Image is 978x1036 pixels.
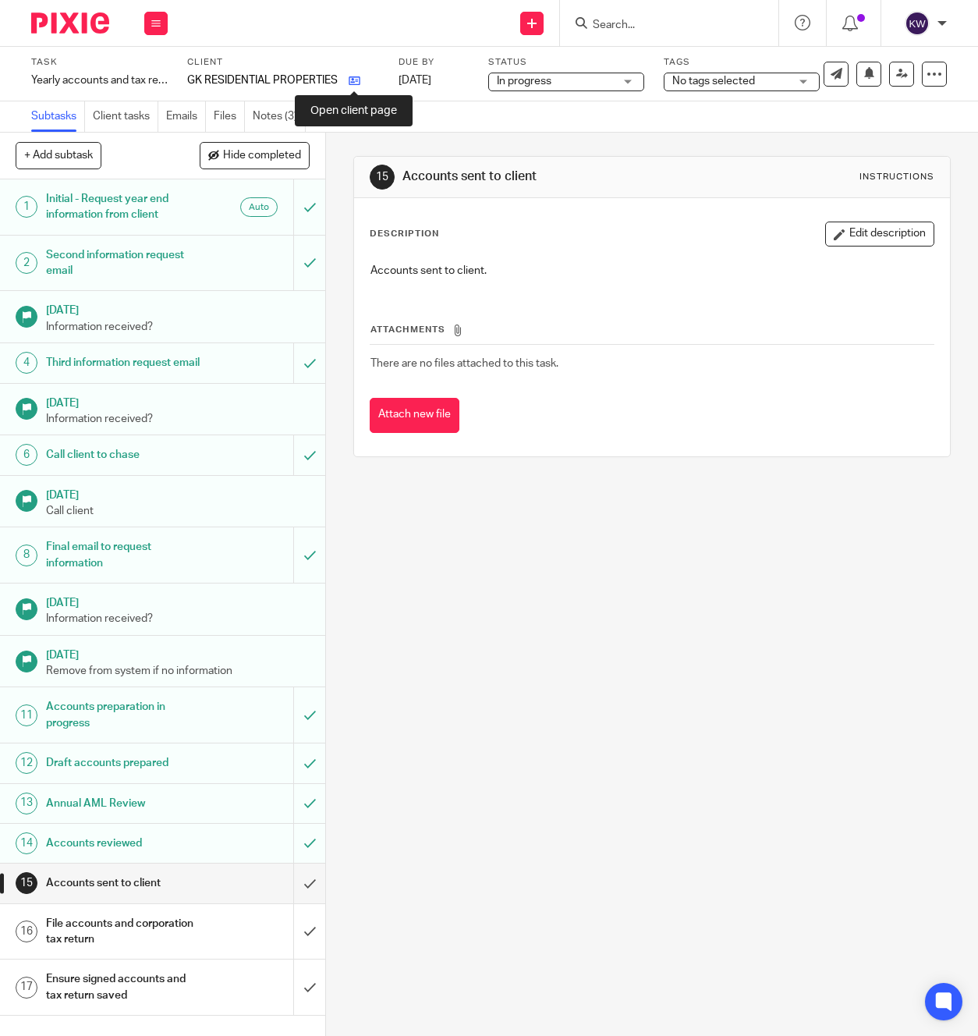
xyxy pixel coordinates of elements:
[46,443,200,467] h1: Call client to chase
[46,187,200,227] h1: Initial - Request year end information from client
[16,444,37,466] div: 6
[399,56,469,69] label: Due by
[16,252,37,274] div: 2
[223,150,301,162] span: Hide completed
[46,832,200,855] h1: Accounts reviewed
[46,792,200,815] h1: Annual AML Review
[497,76,551,87] span: In progress
[402,169,685,185] h1: Accounts sent to client
[16,832,37,854] div: 14
[187,73,341,88] p: GK RESIDENTIAL PROPERTIES LTD
[664,56,820,69] label: Tags
[46,392,310,411] h1: [DATE]
[214,101,245,132] a: Files
[16,793,37,814] div: 13
[31,56,168,69] label: Task
[399,75,431,86] span: [DATE]
[31,73,168,88] div: Yearly accounts and tax return
[46,411,310,427] p: Information received?
[46,535,200,575] h1: Final email to request information
[46,663,310,679] p: Remove from system if no information
[16,142,101,169] button: + Add subtask
[16,545,37,566] div: 8
[314,101,370,132] a: Audit logs
[591,19,732,33] input: Search
[46,319,310,335] p: Information received?
[16,196,37,218] div: 1
[46,503,310,519] p: Call client
[46,871,200,895] h1: Accounts sent to client
[93,101,158,132] a: Client tasks
[46,967,200,1007] h1: Ensure signed accounts and tax return saved
[16,872,37,894] div: 15
[370,263,934,279] p: Accounts sent to client.
[370,358,558,369] span: There are no files attached to this task.
[16,752,37,774] div: 12
[253,101,306,132] a: Notes (3)
[16,921,37,942] div: 16
[46,644,310,663] h1: [DATE]
[46,243,200,283] h1: Second information request email
[370,398,459,433] button: Attach new file
[46,484,310,503] h1: [DATE]
[200,142,310,169] button: Hide completed
[46,611,310,626] p: Information received?
[31,101,85,132] a: Subtasks
[16,704,37,726] div: 11
[905,11,930,36] img: svg%3E
[488,56,644,69] label: Status
[240,197,278,217] div: Auto
[46,751,200,775] h1: Draft accounts prepared
[370,228,439,240] p: Description
[187,56,379,69] label: Client
[46,912,200,952] h1: File accounts and corporation tax return
[46,351,200,374] h1: Third information request email
[46,591,310,611] h1: [DATE]
[672,76,755,87] span: No tags selected
[166,101,206,132] a: Emails
[825,222,934,247] button: Edit description
[16,352,37,374] div: 4
[46,299,310,318] h1: [DATE]
[46,695,200,735] h1: Accounts preparation in progress
[31,12,109,34] img: Pixie
[859,171,934,183] div: Instructions
[16,977,37,999] div: 17
[370,165,395,190] div: 15
[370,325,445,334] span: Attachments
